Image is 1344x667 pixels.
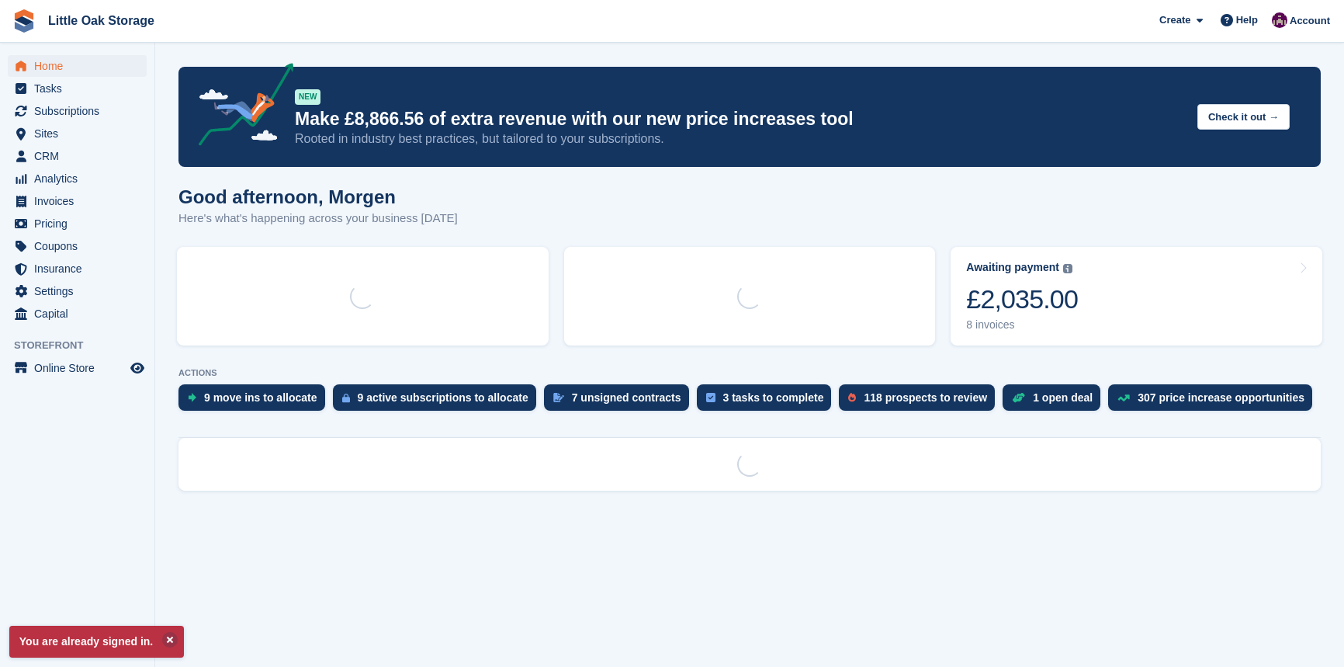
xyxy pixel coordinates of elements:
[553,393,564,402] img: contract_signature_icon-13c848040528278c33f63329250d36e43548de30e8caae1d1a13099fd9432cc5.svg
[34,168,127,189] span: Analytics
[178,384,333,419] a: 9 move ins to allocate
[544,384,697,419] a: 7 unsigned contracts
[34,213,127,234] span: Pricing
[34,123,127,144] span: Sites
[188,393,196,402] img: move_ins_to_allocate_icon-fdf77a2bb77ea45bf5b3d319d69a93e2d87916cf1d5bf7949dd705db3b84f3ca.svg
[358,391,528,404] div: 9 active subscriptions to allocate
[14,338,154,353] span: Storefront
[295,130,1185,148] p: Rooted in industry best practices, but tailored to your subscriptions.
[8,100,147,122] a: menu
[342,393,350,403] img: active_subscription_to_allocate_icon-d502201f5373d7db506a760aba3b589e785aa758c864c3986d89f69b8ff3...
[34,357,127,379] span: Online Store
[848,393,856,402] img: prospect-51fa495bee0391a8d652442698ab0144808aea92771e9ea1ae160a38d050c398.svg
[8,78,147,99] a: menu
[1272,12,1287,28] img: Morgen Aujla
[1063,264,1072,273] img: icon-info-grey-7440780725fd019a000dd9b08b2336e03edf1995a4989e88bcd33f0948082b44.svg
[34,303,127,325] span: Capital
[178,368,1321,378] p: ACTIONS
[1290,13,1330,29] span: Account
[1138,391,1304,404] div: 307 price increase opportunities
[1012,392,1025,403] img: deal-1b604bf984904fb50ccaf53a9ad4b4a5d6e5aea283cecdc64d6e3604feb123c2.svg
[8,213,147,234] a: menu
[185,63,294,151] img: price-adjustments-announcement-icon-8257ccfd72463d97f412b2fc003d46551f7dbcb40ab6d574587a9cd5c0d94...
[34,100,127,122] span: Subscriptions
[8,145,147,167] a: menu
[8,303,147,325] a: menu
[8,357,147,379] a: menu
[1003,384,1108,419] a: 1 open deal
[1236,12,1258,28] span: Help
[295,89,320,105] div: NEW
[1197,104,1290,130] button: Check it out →
[723,391,824,404] div: 3 tasks to complete
[966,261,1059,274] div: Awaiting payment
[966,283,1078,315] div: £2,035.00
[572,391,681,404] div: 7 unsigned contracts
[12,9,36,33] img: stora-icon-8386f47178a22dfd0bd8f6a31ec36ba5ce8667c1dd55bd0f319d3a0aa187defe.svg
[8,258,147,280] a: menu
[697,384,840,419] a: 3 tasks to complete
[8,168,147,189] a: menu
[34,55,127,77] span: Home
[295,108,1185,130] p: Make £8,866.56 of extra revenue with our new price increases tool
[34,190,127,212] span: Invoices
[178,210,458,228] p: Here's what's happening across your business [DATE]
[8,235,147,257] a: menu
[8,280,147,302] a: menu
[34,280,127,302] span: Settings
[864,391,987,404] div: 118 prospects to review
[34,235,127,257] span: Coupons
[839,384,1003,419] a: 118 prospects to review
[9,626,184,658] p: You are already signed in.
[8,190,147,212] a: menu
[34,258,127,280] span: Insurance
[1033,391,1093,404] div: 1 open deal
[204,391,317,404] div: 9 move ins to allocate
[706,393,715,402] img: task-75834270c22a3079a89374b754ae025e5fb1db73e45f91037f5363f120a921f8.svg
[8,55,147,77] a: menu
[128,359,147,377] a: Preview store
[34,78,127,99] span: Tasks
[951,247,1322,346] a: Awaiting payment £2,035.00 8 invoices
[42,8,161,33] a: Little Oak Storage
[34,145,127,167] span: CRM
[1159,12,1190,28] span: Create
[8,123,147,144] a: menu
[966,318,1078,332] div: 8 invoices
[178,186,458,207] h1: Good afternoon, Morgen
[1108,384,1320,419] a: 307 price increase opportunities
[333,384,544,419] a: 9 active subscriptions to allocate
[1117,394,1130,401] img: price_increase_opportunities-93ffe204e8149a01c8c9dc8f82e8f89637d9d84a8eef4429ea346261dce0b2c0.svg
